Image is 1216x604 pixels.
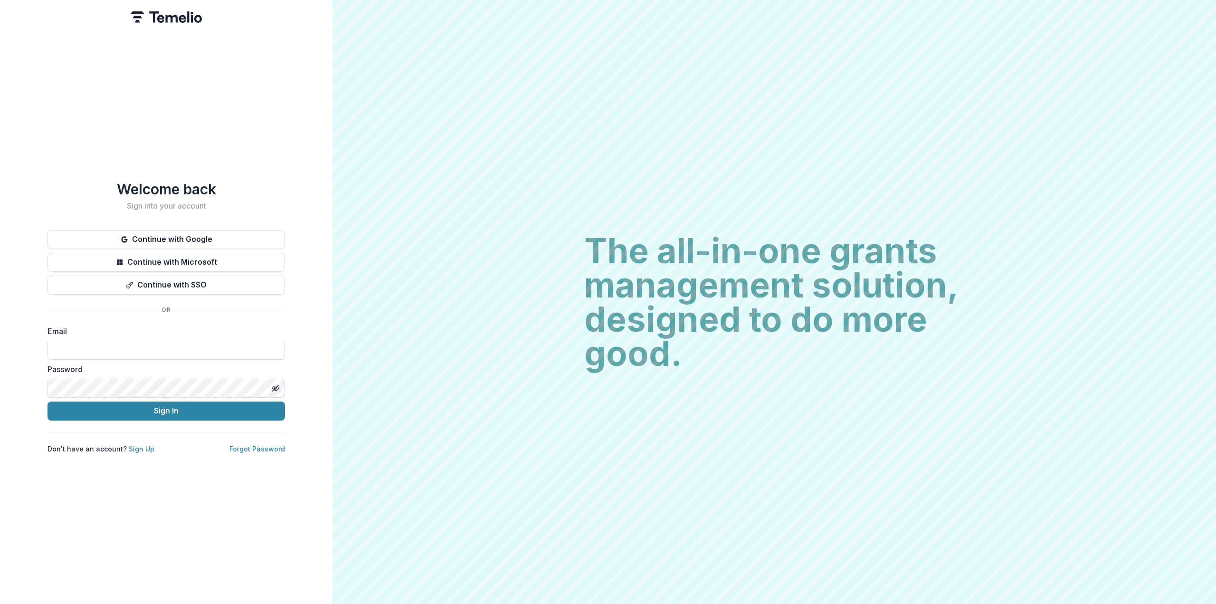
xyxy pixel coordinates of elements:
[47,230,285,249] button: Continue with Google
[47,444,154,454] p: Don't have an account?
[47,253,285,272] button: Continue with Microsoft
[268,381,283,396] button: Toggle password visibility
[131,11,202,23] img: Temelio
[47,364,279,375] label: Password
[47,326,279,337] label: Email
[47,181,285,198] h1: Welcome back
[47,201,285,211] h2: Sign into your account
[129,445,154,453] a: Sign Up
[47,276,285,295] button: Continue with SSO
[47,402,285,421] button: Sign In
[229,445,285,453] a: Forgot Password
